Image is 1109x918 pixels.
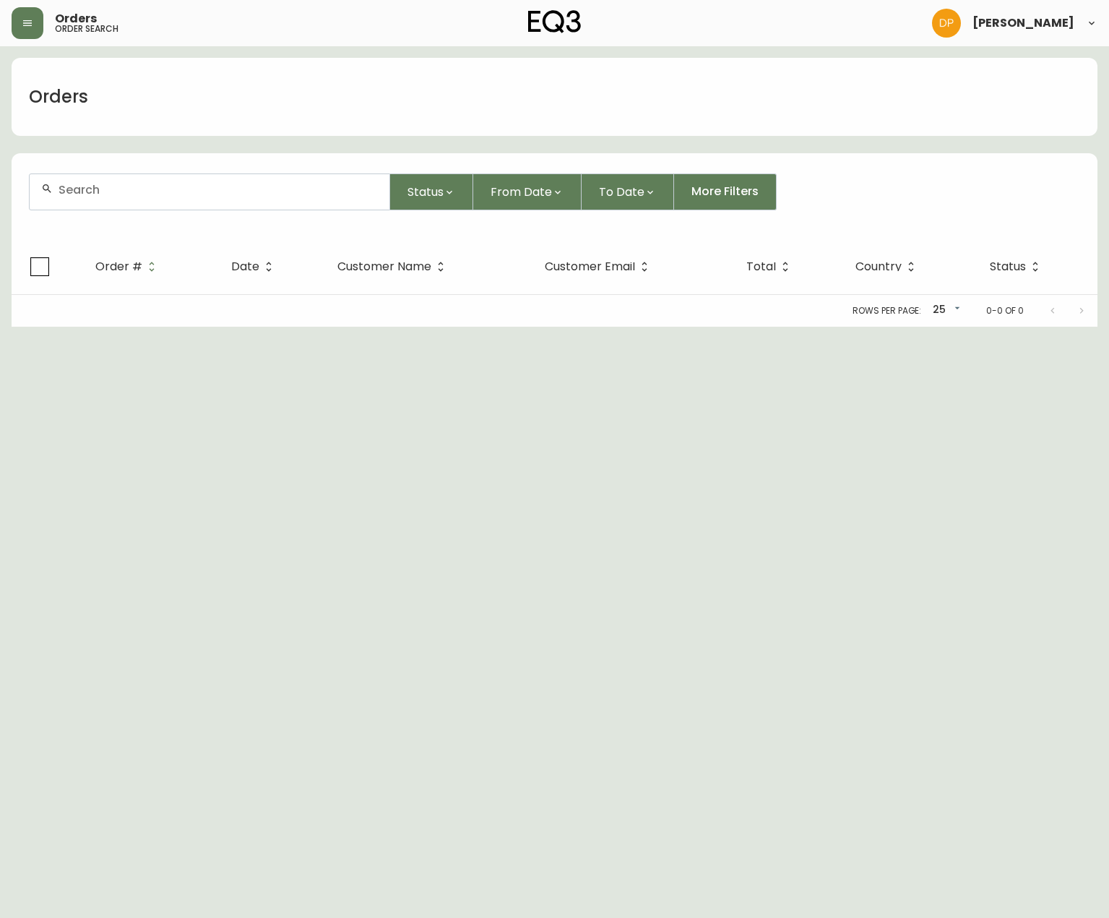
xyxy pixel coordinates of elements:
[545,262,635,271] span: Customer Email
[337,260,450,273] span: Customer Name
[674,173,777,210] button: More Filters
[599,183,644,201] span: To Date
[746,260,795,273] span: Total
[746,262,776,271] span: Total
[932,9,961,38] img: b0154ba12ae69382d64d2f3159806b19
[390,173,473,210] button: Status
[231,262,259,271] span: Date
[55,13,97,25] span: Orders
[473,173,582,210] button: From Date
[528,10,582,33] img: logo
[55,25,118,33] h5: order search
[855,262,902,271] span: Country
[990,260,1045,273] span: Status
[29,85,88,109] h1: Orders
[990,262,1026,271] span: Status
[337,262,431,271] span: Customer Name
[407,183,444,201] span: Status
[59,183,378,197] input: Search
[95,262,142,271] span: Order #
[972,17,1074,29] span: [PERSON_NAME]
[927,299,963,322] div: 25
[491,183,552,201] span: From Date
[853,304,921,317] p: Rows per page:
[986,304,1024,317] p: 0-0 of 0
[95,260,161,273] span: Order #
[231,260,278,273] span: Date
[545,260,654,273] span: Customer Email
[691,184,759,200] span: More Filters
[855,260,920,273] span: Country
[582,173,674,210] button: To Date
